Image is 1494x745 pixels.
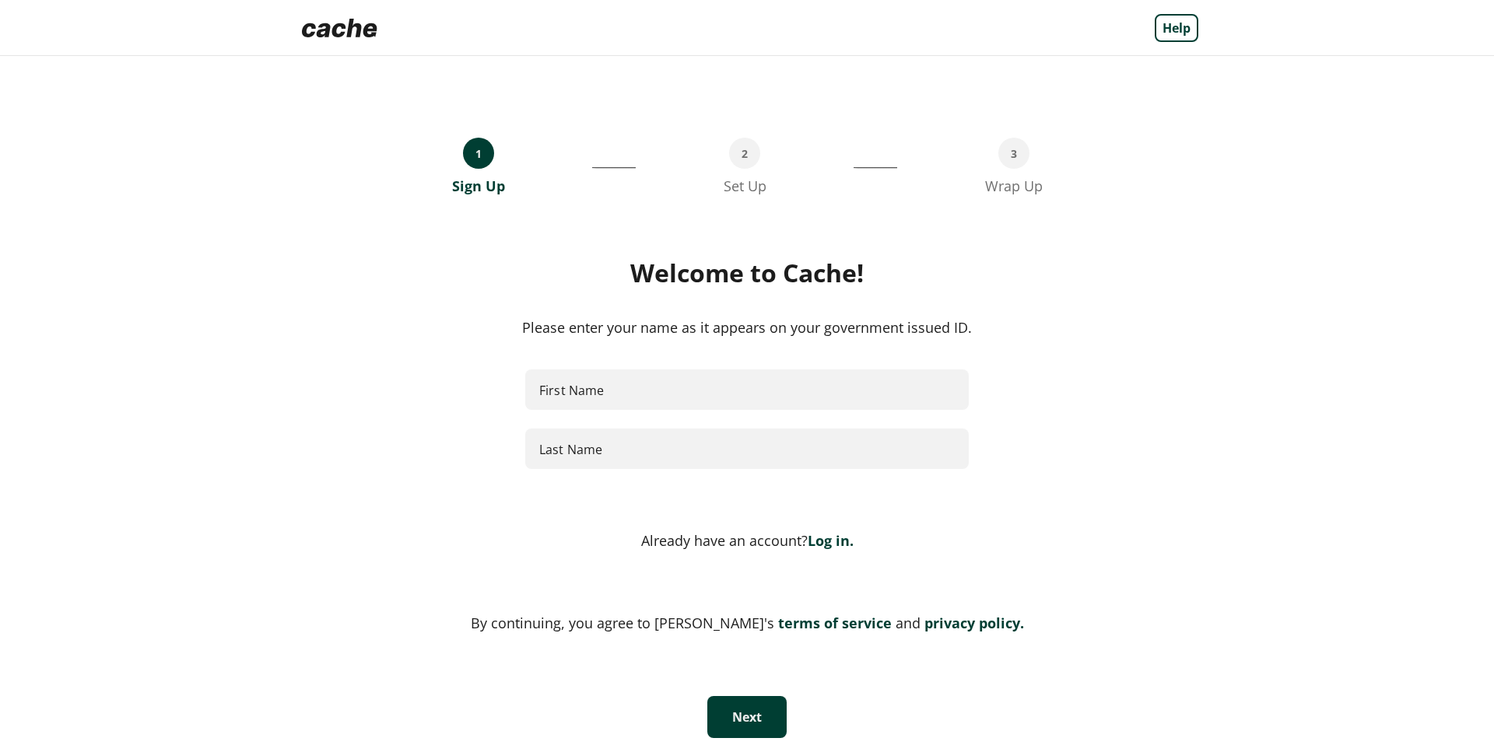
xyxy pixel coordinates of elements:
div: Welcome to Cache! [296,257,1198,289]
div: ___________________________________ [854,138,897,195]
div: 1 [463,138,494,169]
div: __________________________________ [592,138,636,195]
img: Logo [296,12,384,44]
a: Log in. [808,531,854,550]
button: Next [707,696,787,738]
div: By continuing, you agree to [PERSON_NAME]'s and [296,612,1198,634]
div: Wrap Up [985,177,1043,195]
a: Help [1155,14,1198,42]
a: privacy policy. [921,614,1024,632]
div: Already have an account? [296,531,1198,550]
div: 2 [729,138,760,169]
div: Set Up [724,177,766,195]
a: terms of service [774,614,892,632]
div: 3 [998,138,1029,169]
div: Please enter your name as it appears on your government issued ID. [296,317,1198,338]
div: Sign Up [452,177,505,195]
